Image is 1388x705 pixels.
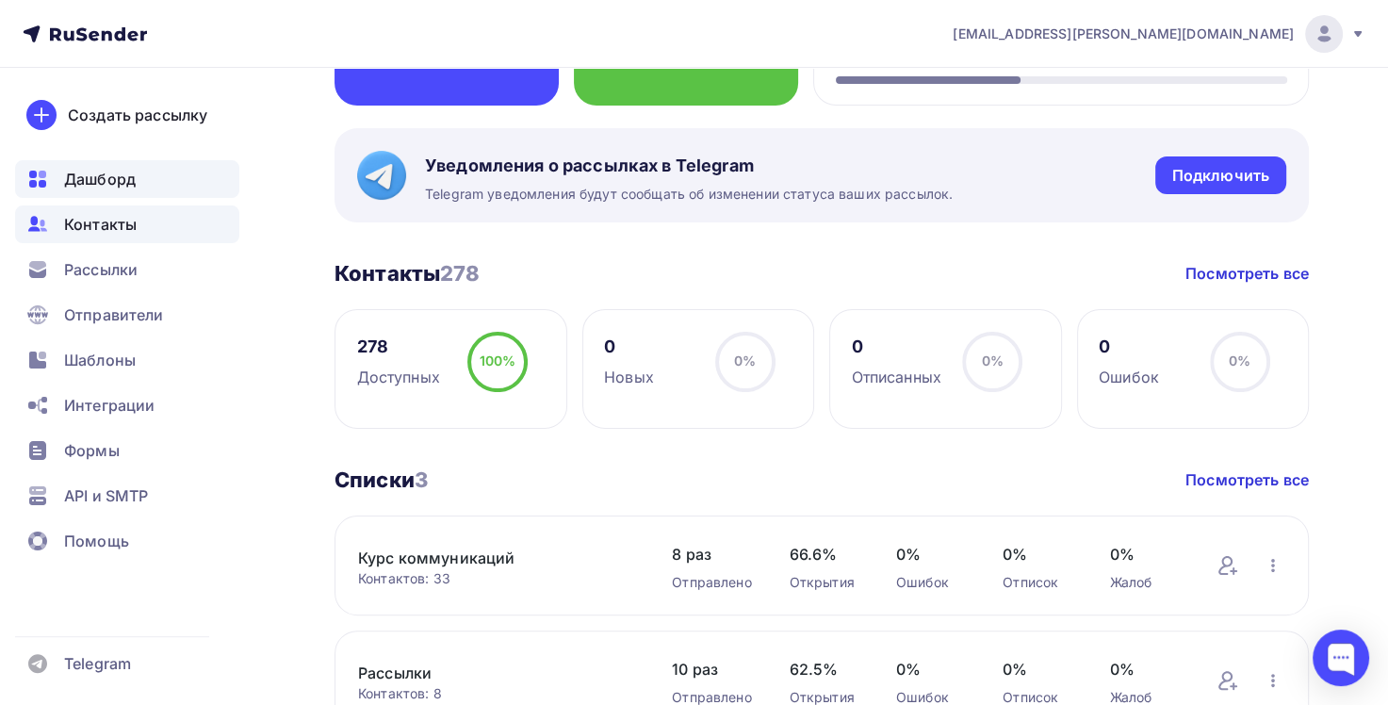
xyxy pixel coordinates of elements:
div: Контактов: 8 [358,684,634,703]
div: Доступных [357,366,440,388]
span: Telegram [64,652,131,675]
a: Шаблоны [15,341,239,379]
span: 3 [415,467,428,492]
a: Формы [15,432,239,469]
h3: Контакты [335,260,481,287]
div: Отписок [1003,573,1071,592]
h3: Списки [335,467,428,493]
div: 278 [357,336,440,358]
div: Создать рассылку [68,104,207,126]
div: Ошибок [1099,366,1159,388]
span: Шаблоны [64,349,136,371]
a: Посмотреть все [1185,468,1309,491]
div: Новых [604,366,654,388]
span: Рассылки [64,258,138,281]
span: Дашборд [64,168,136,190]
span: Помощь [64,530,129,552]
div: Открытия [790,573,858,592]
a: Курс коммуникаций [358,547,634,569]
div: Ошибок [896,573,965,592]
span: 66.6% [790,543,858,566]
span: 278 [440,261,480,286]
span: Уведомления о рассылках в Telegram [425,155,953,177]
div: 0 [604,336,654,358]
span: 62.5% [790,658,858,680]
a: Отправители [15,296,239,334]
a: Посмотреть все [1185,262,1309,285]
a: [EMAIL_ADDRESS][PERSON_NAME][DOMAIN_NAME] [953,15,1365,53]
span: Контакты [64,213,137,236]
span: API и SMTP [64,484,148,507]
div: Отправлено [672,573,751,592]
span: 100% [480,352,516,369]
a: Рассылки [358,662,634,684]
a: Рассылки [15,251,239,288]
div: Отписанных [852,366,941,388]
span: 0% [1003,543,1071,566]
span: 0% [1109,543,1178,566]
div: Подключить [1172,165,1269,187]
span: Интеграции [64,394,155,417]
div: Жалоб [1109,573,1178,592]
span: 10 раз [672,658,751,680]
span: 0% [1229,352,1250,369]
span: 0% [981,352,1003,369]
span: 0% [1003,658,1071,680]
span: Telegram уведомления будут сообщать об изменении статуса ваших рассылок. [425,185,953,204]
span: 8 раз [672,543,751,566]
div: 0 [852,336,941,358]
span: [EMAIL_ADDRESS][PERSON_NAME][DOMAIN_NAME] [953,25,1294,43]
a: Дашборд [15,160,239,198]
span: Формы [64,439,120,462]
span: 0% [896,543,965,566]
span: Отправители [64,303,164,326]
a: Контакты [15,205,239,243]
span: 0% [1109,658,1178,680]
span: 0% [734,352,756,369]
div: 0 [1099,336,1159,358]
div: Контактов: 33 [358,569,634,588]
span: 0% [896,658,965,680]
